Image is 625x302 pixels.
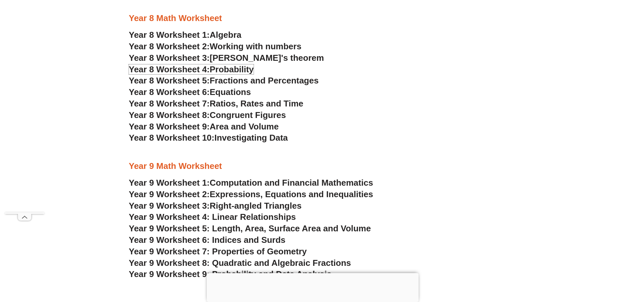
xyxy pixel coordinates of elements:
span: Probability [210,64,254,74]
span: Fractions and Percentages [210,76,319,85]
span: Year 8 Worksheet 8: [129,110,210,120]
a: Year 8 Worksheet 5:Fractions and Percentages [129,76,319,85]
a: Year 9 Worksheet 9: Probability and Data Analysis [129,269,332,279]
a: Year 8 Worksheet 10:Investigating Data [129,133,288,143]
span: Year 8 Worksheet 4: [129,64,210,74]
a: Year 8 Worksheet 6:Equations [129,87,251,97]
span: Year 8 Worksheet 3: [129,53,210,63]
span: Year 8 Worksheet 5: [129,76,210,85]
a: Year 9 Worksheet 7: Properties of Geometry [129,246,307,256]
span: Year 9 Worksheet 1: [129,178,210,188]
a: Year 8 Worksheet 4:Probability [129,64,254,74]
iframe: Advertisement [5,15,44,212]
a: Year 8 Worksheet 2:Working with numbers [129,41,302,51]
span: Year 8 Worksheet 1: [129,30,210,40]
span: Year 8 Worksheet 10: [129,133,215,143]
span: Right-angled Triangles [210,201,302,211]
span: Ratios, Rates and Time [210,99,303,108]
span: Year 8 Worksheet 6: [129,87,210,97]
a: Year 8 Worksheet 7:Ratios, Rates and Time [129,99,303,108]
span: Equations [210,87,251,97]
a: Year 8 Worksheet 9:Area and Volume [129,122,279,131]
span: Computation and Financial Mathematics [210,178,373,188]
span: Area and Volume [210,122,279,131]
span: Year 9 Worksheet 3: [129,201,210,211]
span: Investigating Data [214,133,288,143]
a: Year 9 Worksheet 5: Length, Area, Surface Area and Volume [129,223,371,233]
span: Congruent Figures [210,110,286,120]
a: Year 8 Worksheet 3:[PERSON_NAME]'s theorem [129,53,324,63]
span: Year 8 Worksheet 2: [129,41,210,51]
a: Year 9 Worksheet 6: Indices and Surds [129,235,286,245]
a: Year 9 Worksheet 3:Right-angled Triangles [129,201,302,211]
h3: Year 8 Math Worksheet [129,13,496,24]
iframe: Advertisement [207,273,419,300]
a: Year 9 Worksheet 8: Quadratic and Algebraic Fractions [129,258,351,268]
a: Year 9 Worksheet 1:Computation and Financial Mathematics [129,178,373,188]
span: [PERSON_NAME]'s theorem [210,53,324,63]
a: Year 9 Worksheet 4: Linear Relationships [129,212,296,222]
a: Year 8 Worksheet 1:Algebra [129,30,241,40]
span: Algebra [210,30,241,40]
span: Year 8 Worksheet 7: [129,99,210,108]
span: Expressions, Equations and Inequalities [210,189,373,199]
h3: Year 9 Math Worksheet [129,161,496,172]
span: Year 8 Worksheet 9: [129,122,210,131]
a: Year 9 Worksheet 2:Expressions, Equations and Inequalities [129,189,373,199]
iframe: Chat Widget [509,228,625,302]
span: Year 9 Worksheet 2: [129,189,210,199]
a: Year 8 Worksheet 8:Congruent Figures [129,110,286,120]
span: Working with numbers [210,41,302,51]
